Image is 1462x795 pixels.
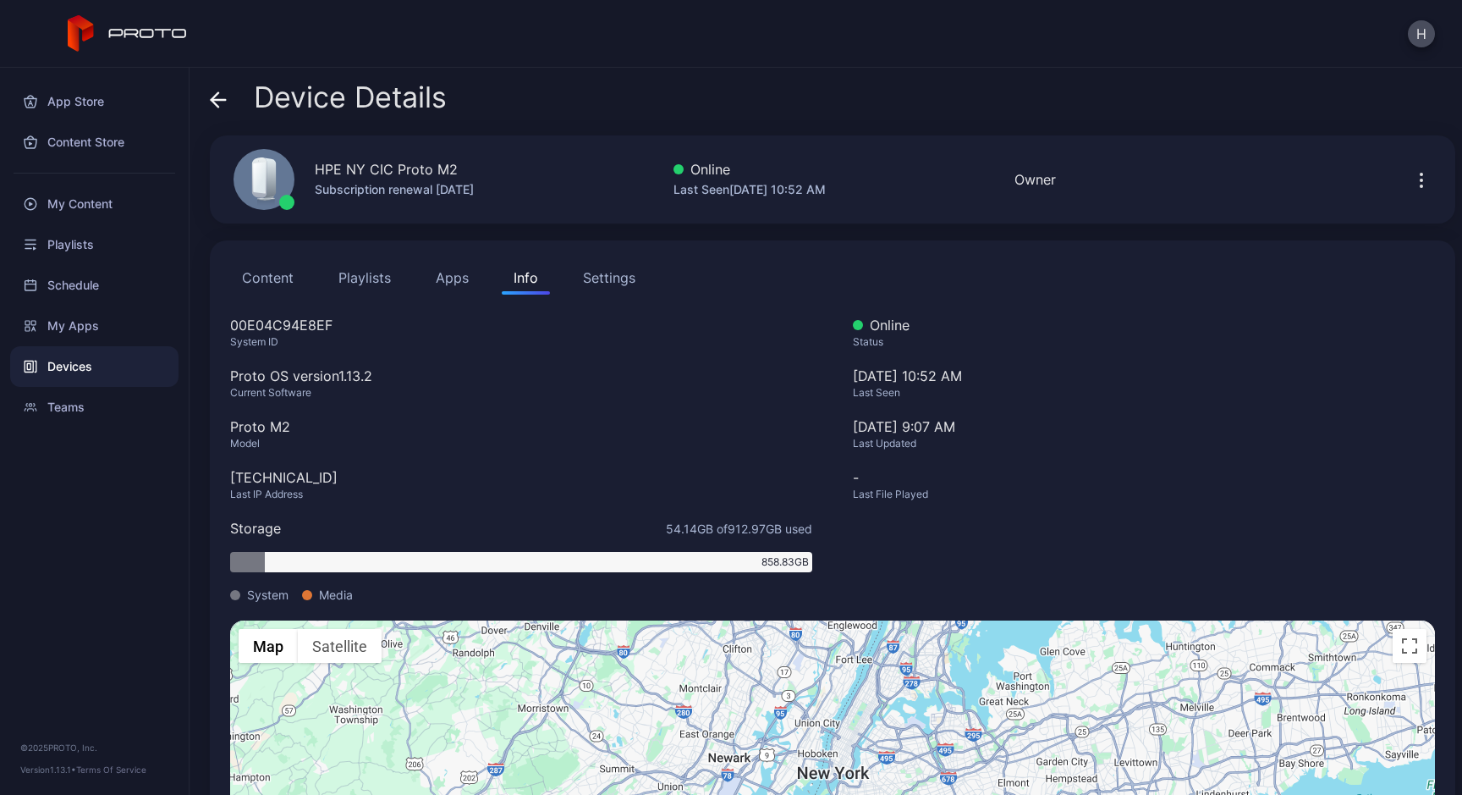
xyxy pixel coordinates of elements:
[230,488,812,501] div: Last IP Address
[10,81,179,122] a: App Store
[315,159,458,179] div: HPE NY CIC Proto M2
[230,386,812,400] div: Current Software
[10,122,179,163] a: Content Store
[673,179,826,200] div: Last Seen [DATE] 10:52 AM
[10,346,179,387] a: Devices
[247,586,289,604] span: System
[1014,169,1056,190] div: Owner
[230,261,305,295] button: Content
[761,555,809,570] span: 858.83 GB
[10,306,179,346] a: My Apps
[298,629,382,663] button: Show satellite imagery
[76,765,146,775] a: Terms Of Service
[1393,629,1426,663] button: Toggle fullscreen view
[230,437,812,450] div: Model
[327,261,403,295] button: Playlists
[1408,20,1435,47] button: H
[853,386,1435,400] div: Last Seen
[666,520,812,538] span: 54.14 GB of 912.97 GB used
[20,765,76,775] span: Version 1.13.1 •
[571,261,647,295] button: Settings
[424,261,481,295] button: Apps
[853,417,1435,437] div: [DATE] 9:07 AM
[230,417,812,437] div: Proto M2
[10,184,179,224] a: My Content
[853,437,1435,450] div: Last Updated
[230,315,812,335] div: 00E04C94E8EF
[502,261,550,295] button: Info
[10,265,179,306] a: Schedule
[315,179,474,200] div: Subscription renewal [DATE]
[230,366,812,386] div: Proto OS version 1.13.2
[853,366,1435,417] div: [DATE] 10:52 AM
[230,518,281,538] div: Storage
[230,335,812,349] div: System ID
[853,315,1435,335] div: Online
[10,224,179,265] a: Playlists
[673,159,826,179] div: Online
[583,268,635,288] div: Settings
[853,467,1435,488] div: -
[254,81,447,113] span: Device Details
[10,387,179,428] a: Teams
[514,268,538,288] div: Info
[230,467,812,488] div: [TECHNICAL_ID]
[239,629,298,663] button: Show street map
[20,741,168,754] div: © 2025 PROTO, Inc.
[853,335,1435,349] div: Status
[319,586,353,604] span: Media
[853,488,1435,501] div: Last File Played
